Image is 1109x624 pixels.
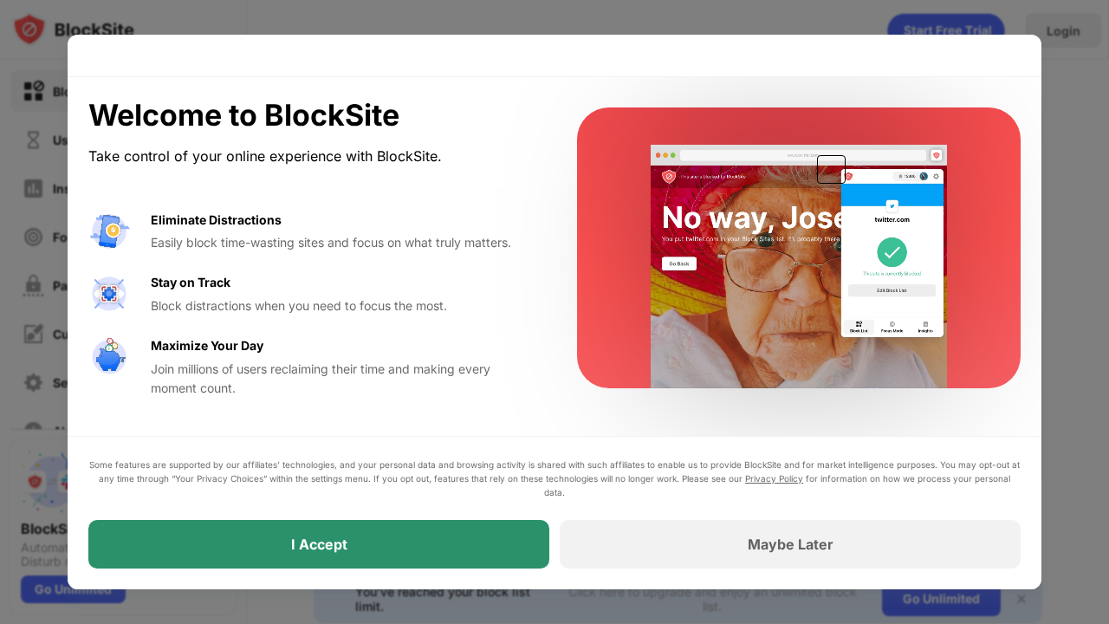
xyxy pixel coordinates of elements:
[88,98,535,133] div: Welcome to BlockSite
[745,473,803,484] a: Privacy Policy
[88,458,1021,499] div: Some features are supported by our affiliates’ technologies, and your personal data and browsing ...
[88,144,535,169] div: Take control of your online experience with BlockSite.
[151,360,535,399] div: Join millions of users reclaiming their time and making every moment count.
[151,211,282,230] div: Eliminate Distractions
[151,336,263,355] div: Maximize Your Day
[88,273,130,315] img: value-focus.svg
[748,536,833,553] div: Maybe Later
[151,233,535,252] div: Easily block time-wasting sites and focus on what truly matters.
[151,273,230,292] div: Stay on Track
[88,211,130,252] img: value-avoid-distractions.svg
[151,296,535,315] div: Block distractions when you need to focus the most.
[291,536,347,553] div: I Accept
[88,336,130,378] img: value-safe-time.svg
